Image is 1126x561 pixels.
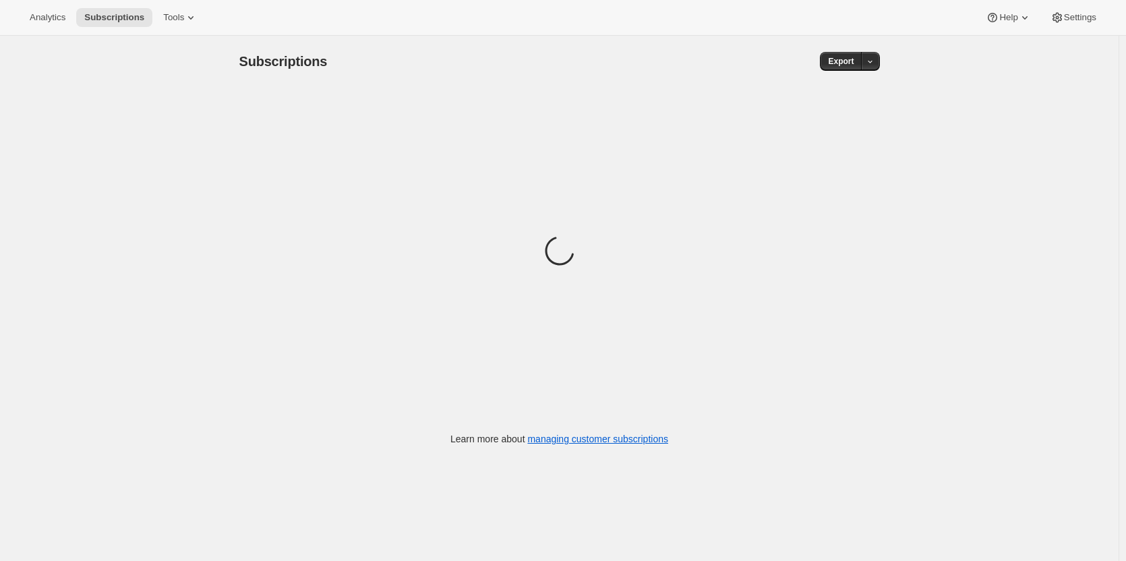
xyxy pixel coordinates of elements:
[828,56,854,67] span: Export
[84,12,144,23] span: Subscriptions
[155,8,206,27] button: Tools
[76,8,152,27] button: Subscriptions
[1064,12,1096,23] span: Settings
[820,52,862,71] button: Export
[22,8,73,27] button: Analytics
[999,12,1017,23] span: Help
[30,12,65,23] span: Analytics
[978,8,1039,27] button: Help
[450,432,668,446] p: Learn more about
[1042,8,1104,27] button: Settings
[163,12,184,23] span: Tools
[239,54,328,69] span: Subscriptions
[527,434,668,444] a: managing customer subscriptions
